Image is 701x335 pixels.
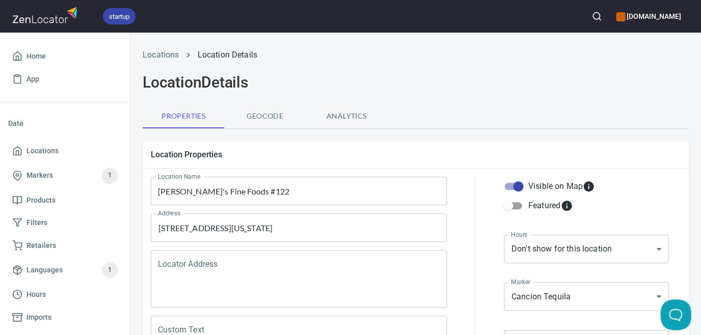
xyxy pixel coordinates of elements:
nav: breadcrumb [143,49,689,61]
a: Markers1 [8,162,122,189]
span: Properties [149,110,218,123]
div: startup [103,8,136,24]
span: 1 [102,170,118,181]
a: Filters [8,211,122,234]
span: Hours [26,288,46,301]
span: Filters [26,216,47,229]
a: Retailers [8,234,122,257]
span: Geocode [230,110,300,123]
svg: Featured locations are moved to the top of the search results list. [560,200,573,212]
h5: Location Properties [151,149,681,160]
div: Don't show for this location [504,235,668,263]
a: Location Details [197,50,257,60]
div: Cancion Tequila [504,282,668,311]
iframe: Help Scout Beacon - Open [660,299,691,330]
span: startup [103,11,136,22]
li: Data [8,111,122,135]
h6: [DOMAIN_NAME] [616,11,681,22]
a: Products [8,189,122,212]
img: zenlocator [12,4,80,26]
a: App [8,68,122,91]
div: Featured [528,200,572,212]
span: App [26,73,39,86]
a: Imports [8,306,122,329]
a: Languages1 [8,257,122,283]
span: Products [26,194,56,207]
a: Locations [8,139,122,162]
span: Analytics [312,110,381,123]
span: Locations [26,145,59,157]
div: Visible on Map [528,180,595,192]
svg: Whether the location is visible on the map. [582,180,595,192]
span: Retailers [26,239,56,252]
span: Imports [26,311,51,324]
h2: Location Details [143,73,689,92]
span: Home [26,50,46,63]
button: color-CE600E [616,12,625,21]
span: Languages [26,264,63,276]
span: 1 [102,264,118,276]
span: Markers [26,169,53,182]
button: Search [585,5,608,27]
a: Hours [8,283,122,306]
a: Locations [143,50,179,60]
a: Home [8,45,122,68]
